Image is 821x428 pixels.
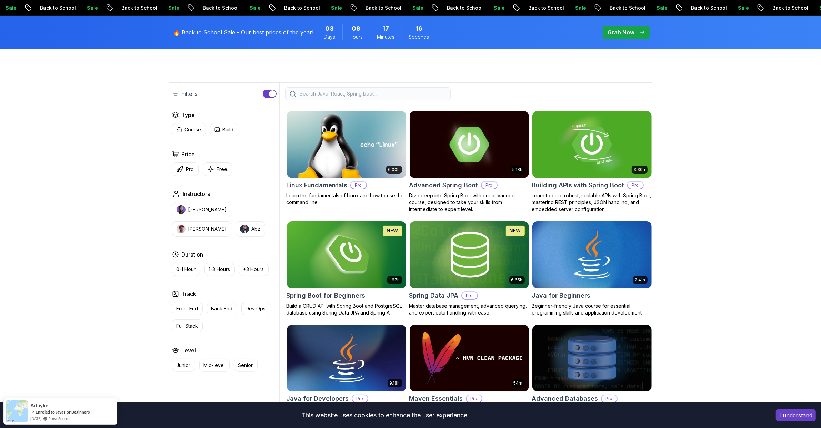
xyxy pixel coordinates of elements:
[287,221,406,288] img: Spring Boot for Beginners card
[239,263,269,276] button: +3 Hours
[172,302,203,315] button: Front End
[776,409,816,421] button: Accept cookies
[188,226,227,232] p: [PERSON_NAME]
[514,380,523,386] p: 54m
[19,4,66,11] p: Back to School
[287,192,407,206] p: Learn the fundamentals of Linux and how to use the command line
[415,24,422,33] span: 16 Seconds
[210,123,238,136] button: Build
[554,4,576,11] p: Sale
[6,400,28,422] img: provesource social proof notification image
[410,221,529,288] img: Spring Data JPA card
[177,205,186,214] img: instructor img
[409,111,529,213] a: Advanced Spring Boot card5.18hAdvanced Spring BootProDive deep into Spring Boot with our advanced...
[324,33,336,40] span: Days
[511,277,523,283] p: 6.65h
[246,305,266,312] p: Dev Ops
[532,111,652,178] img: Building APIs with Spring Boot card
[252,226,261,232] p: Abz
[513,167,523,172] p: 5.18h
[352,395,368,402] p: Pro
[351,182,366,189] p: Pro
[287,325,406,392] img: Java for Developers card
[352,24,361,33] span: 8 Hours
[182,250,203,259] h2: Duration
[287,325,407,420] a: Java for Developers card9.18hJava for DevelopersProLearn advanced Java concepts to build scalable...
[182,346,196,355] h2: Level
[172,263,200,276] button: 0-1 Hour
[204,263,235,276] button: 1-3 Hours
[751,4,798,11] p: Back to School
[387,227,398,234] p: NEW
[532,221,652,288] img: Java for Beginners card
[532,180,624,190] h2: Building APIs with Spring Boot
[182,90,198,98] p: Filters
[5,408,765,423] div: This website uses cookies to enhance the user experience.
[798,4,820,11] p: Sale
[635,4,657,11] p: Sale
[177,322,198,329] p: Full Stack
[532,325,652,392] img: Advanced Databases card
[409,291,459,300] h2: Spring Data JPA
[383,24,389,33] span: 17 Minutes
[532,192,652,213] p: Learn to build robust, scalable APIs with Spring Boot, mastering REST principles, JSON handling, ...
[173,28,314,37] p: 🔥 Back to School Sale - Our best prices of the year!
[326,24,334,33] span: 3 Days
[310,4,332,11] p: Sale
[409,192,529,213] p: Dive deep into Spring Boot with our advanced course, designed to take your skills from intermedia...
[634,167,645,172] p: 3.30h
[377,33,395,40] span: Minutes
[287,302,407,316] p: Build a CRUD API with Spring Boot and PostgreSQL database using Spring Data JPA and Spring AI
[30,416,41,421] span: [DATE]
[388,167,400,172] p: 6.00h
[177,305,198,312] p: Front End
[628,182,643,189] p: Pro
[238,362,253,369] p: Senior
[263,4,310,11] p: Back to School
[462,292,477,299] p: Pro
[409,221,529,316] a: Spring Data JPA card6.65hNEWSpring Data JPAProMaster database management, advanced querying, and ...
[350,33,363,40] span: Hours
[410,111,529,178] img: Advanced Spring Boot card
[507,4,554,11] p: Back to School
[287,111,406,178] img: Linux Fundamentals card
[670,4,717,11] p: Back to School
[30,409,35,415] span: ->
[172,123,206,136] button: Course
[287,111,407,206] a: Linux Fundamentals card6.00hLinux FundamentalsProLearn the fundamentals of Linux and how to use t...
[409,33,429,40] span: Seconds
[409,394,463,404] h2: Maven Essentials
[172,162,199,176] button: Pro
[602,395,617,402] p: Pro
[48,416,70,421] a: ProveSource
[391,4,413,11] p: Sale
[236,221,265,237] button: instructor imgAbz
[287,291,366,300] h2: Spring Boot for Beginners
[203,162,232,176] button: Free
[188,206,227,213] p: [PERSON_NAME]
[482,182,497,189] p: Pro
[532,291,591,300] h2: Java for Beginners
[186,166,194,173] p: Pro
[472,4,494,11] p: Sale
[172,202,231,217] button: instructor img[PERSON_NAME]
[185,126,201,133] p: Course
[234,359,258,372] button: Senior
[172,221,231,237] button: instructor img[PERSON_NAME]
[182,150,195,158] h2: Price
[409,302,529,316] p: Master database management, advanced querying, and expert data handling with ease
[66,4,88,11] p: Sale
[177,225,186,233] img: instructor img
[209,266,230,273] p: 1-3 Hours
[217,166,228,173] p: Free
[717,4,739,11] p: Sale
[608,28,635,37] p: Grab Now
[588,4,635,11] p: Back to School
[223,126,234,133] p: Build
[344,4,391,11] p: Back to School
[30,402,48,408] span: Aibiyke
[177,266,196,273] p: 0-1 Hour
[228,4,250,11] p: Sale
[211,305,233,312] p: Back End
[389,277,400,283] p: 1.67h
